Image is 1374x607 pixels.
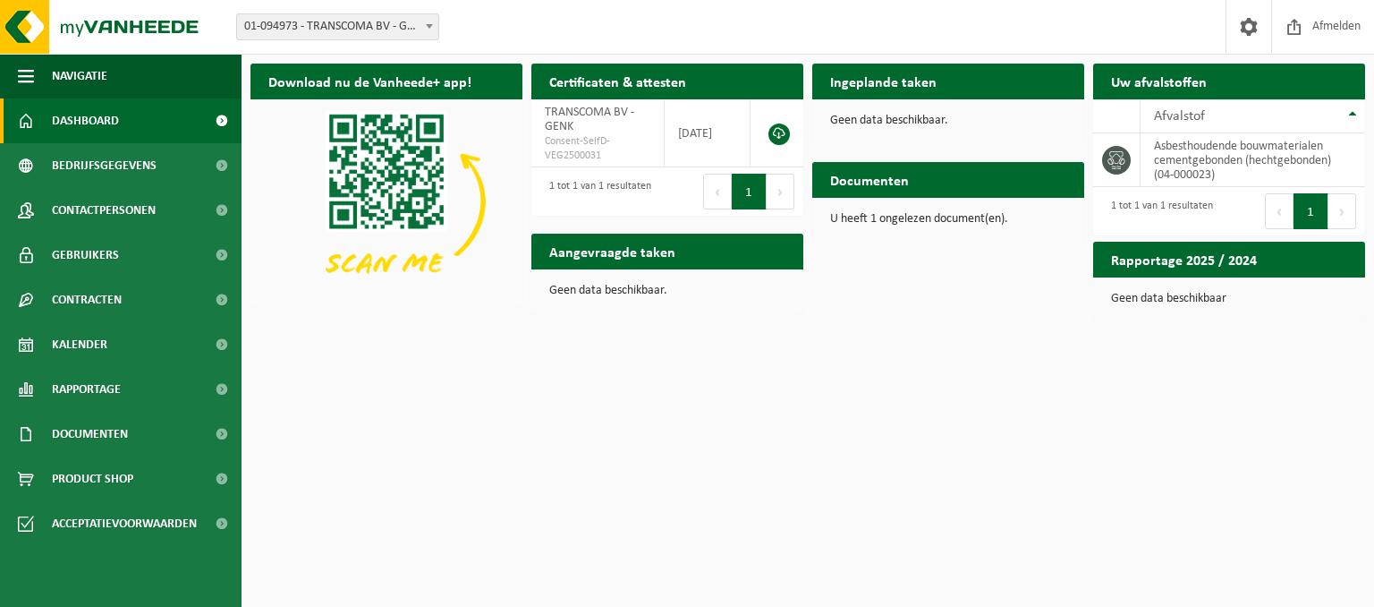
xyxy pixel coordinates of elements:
img: Download de VHEPlus App [250,99,522,303]
span: Bedrijfsgegevens [52,143,157,188]
h2: Certificaten & attesten [531,64,704,98]
h2: Documenten [812,162,927,197]
button: Next [767,174,794,209]
span: Rapportage [52,367,121,412]
button: Next [1328,193,1356,229]
span: Afvalstof [1154,109,1205,124]
span: 01-094973 - TRANSCOMA BV - GENK [236,13,439,40]
h2: Download nu de Vanheede+ app! [250,64,489,98]
h2: Rapportage 2025 / 2024 [1093,242,1275,277]
div: 1 tot 1 van 1 resultaten [540,172,651,211]
button: Previous [1265,193,1293,229]
span: 01-094973 - TRANSCOMA BV - GENK [237,14,438,39]
button: 1 [732,174,767,209]
span: Product Shop [52,457,133,501]
p: Geen data beschikbaar. [830,115,1066,127]
span: Navigatie [52,54,107,98]
div: 1 tot 1 van 1 resultaten [1102,192,1213,231]
button: 1 [1293,193,1328,229]
span: Acceptatievoorwaarden [52,501,197,546]
p: U heeft 1 ongelezen document(en). [830,213,1066,226]
span: Documenten [52,412,128,457]
button: Previous [703,174,732,209]
span: Contracten [52,278,122,322]
p: Geen data beschikbaar [1111,293,1347,305]
td: [DATE] [665,99,751,167]
h2: Aangevraagde taken [531,234,693,269]
h2: Uw afvalstoffen [1093,64,1225,98]
span: Consent-SelfD-VEG2500031 [545,134,650,163]
a: Bekijk rapportage [1232,277,1363,312]
span: Kalender [52,322,107,367]
span: Dashboard [52,98,119,143]
p: Geen data beschikbaar. [549,285,785,297]
td: asbesthoudende bouwmaterialen cementgebonden (hechtgebonden) (04-000023) [1141,133,1365,187]
span: Contactpersonen [52,188,156,233]
span: TRANSCOMA BV - GENK [545,106,634,133]
span: Gebruikers [52,233,119,278]
h2: Ingeplande taken [812,64,954,98]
